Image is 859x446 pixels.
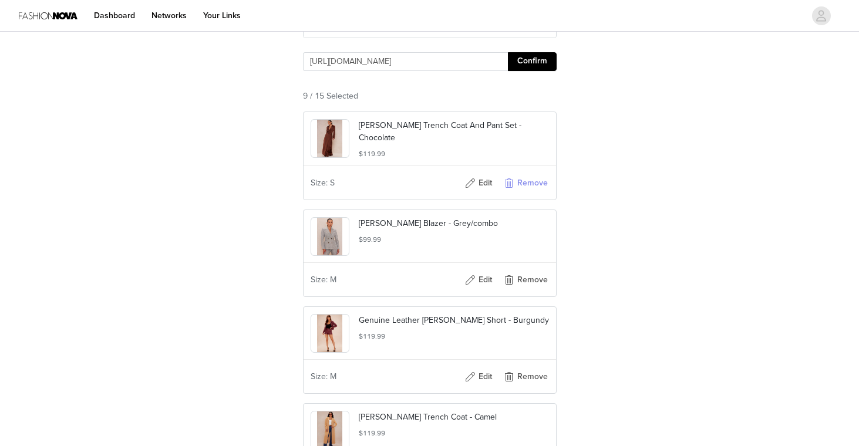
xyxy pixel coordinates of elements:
a: Dashboard [87,2,142,29]
img: product image [317,315,342,352]
p: [PERSON_NAME] Blazer - Grey/combo [359,217,549,229]
button: Remove [502,174,549,192]
p: Genuine Leather [PERSON_NAME] Short - Burgundy [359,314,549,326]
span: Size: M [311,370,336,383]
img: Fashion Nova Logo [19,2,78,29]
img: product image [317,218,342,255]
span: 9 / 15 Selected [303,90,358,102]
h5: $119.99 [359,428,549,438]
a: Networks [144,2,194,29]
span: Size: M [311,273,336,286]
img: product image [317,120,342,157]
button: Edit [455,367,502,386]
button: Remove [502,271,549,289]
span: Size: S [311,177,335,189]
h5: $119.99 [359,148,549,159]
h5: $99.99 [359,234,549,245]
h5: $119.99 [359,331,549,342]
input: Checkout URL [303,52,508,71]
button: Edit [455,271,502,289]
a: Your Links [196,2,248,29]
p: [PERSON_NAME] Trench Coat And Pant Set - Chocolate [359,119,549,144]
button: Edit [455,174,502,192]
p: [PERSON_NAME] Trench Coat - Camel [359,411,549,423]
div: avatar [816,6,827,25]
button: Confirm [508,52,557,71]
button: Remove [502,367,549,386]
